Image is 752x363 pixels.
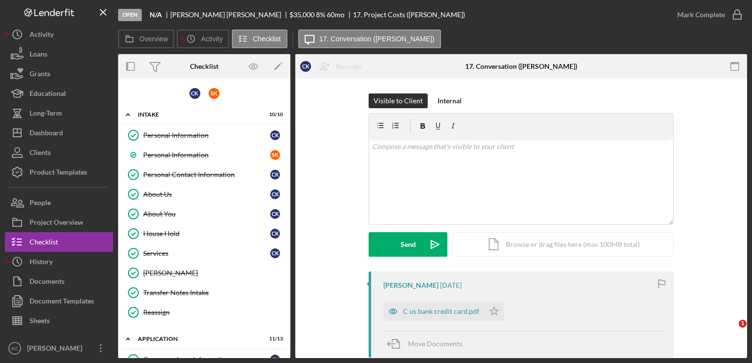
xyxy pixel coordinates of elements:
button: Long-Term [5,103,113,123]
div: Loans [30,44,47,66]
div: 17. Project Costs ([PERSON_NAME]) [353,11,465,19]
button: Activity [5,25,113,44]
label: 17. Conversation ([PERSON_NAME]) [319,35,435,43]
a: Reassign [123,302,285,322]
div: C K [300,61,311,72]
div: Activity [30,25,54,47]
button: Activity [177,30,229,48]
a: Personal InformationCK [123,125,285,145]
a: [PERSON_NAME] [123,263,285,283]
span: $35,000 [289,10,314,19]
button: Educational [5,84,113,103]
a: Transfer Notes Intake [123,283,285,302]
b: N/A [150,11,162,19]
div: Application [138,336,258,342]
div: Mark Complete [677,5,725,25]
div: Grants [30,64,50,86]
a: People [5,193,113,212]
div: 11 / 13 [265,336,283,342]
div: Personal Information [143,131,270,139]
button: Checklist [232,30,287,48]
div: C us bank credit card.pdf [403,307,479,315]
div: 8 % [316,11,325,19]
button: Clients [5,143,113,162]
button: Loans [5,44,113,64]
button: History [5,252,113,272]
button: Grants [5,64,113,84]
iframe: Intercom live chat [719,320,742,343]
button: Visible to Client [369,93,428,108]
div: Project Overview [30,212,83,235]
div: Sheets [30,311,50,333]
div: C K [270,229,280,239]
label: Checklist [253,35,281,43]
button: CKReassign [295,57,372,76]
a: House HoldCK [123,224,285,243]
button: Send [369,232,447,257]
a: ServicesCK [123,243,285,263]
div: Clients [30,143,51,165]
a: Personal Contact InformationCK [123,165,285,184]
span: Move Documents [408,339,462,348]
div: History [30,252,53,274]
div: Personal Information [143,151,270,159]
div: Dashboard [30,123,63,145]
div: Educational [30,84,66,106]
button: 17. Conversation ([PERSON_NAME]) [298,30,441,48]
div: House Hold [143,230,270,238]
div: Checklist [190,62,219,70]
div: C K [270,209,280,219]
a: Documents [5,272,113,291]
text: KC [11,346,18,351]
div: Long-Term [30,103,62,125]
div: Documents [30,272,64,294]
div: Checklist [30,232,58,254]
a: About UsCK [123,184,285,204]
div: Intake [138,112,258,118]
div: C K [189,88,200,99]
div: C K [270,170,280,180]
div: Services [143,249,270,257]
div: Product Templates [30,162,87,184]
div: Personal Contact Information [143,171,270,179]
div: Reassign [336,57,362,76]
button: Internal [433,93,467,108]
div: 10 / 10 [265,112,283,118]
div: Transfer Notes Intake [143,289,285,297]
div: Send [401,232,416,257]
div: Visible to Client [374,93,423,108]
span: 1 [739,320,747,328]
div: Reassign [143,308,285,316]
div: 17. Conversation ([PERSON_NAME]) [465,62,577,70]
time: 2025-09-09 03:51 [440,281,462,289]
div: C K [270,130,280,140]
label: Overview [139,35,168,43]
button: C us bank credit card.pdf [383,302,504,321]
button: Sheets [5,311,113,331]
div: About Us [143,190,270,198]
div: [PERSON_NAME] [143,269,285,277]
div: People [30,193,51,215]
div: About You [143,210,270,218]
button: Move Documents [383,332,472,356]
button: Document Templates [5,291,113,311]
div: C K [270,248,280,258]
div: S K [270,150,280,160]
button: Checklist [5,232,113,252]
div: Document Templates [30,291,94,313]
a: Personal InformationSK [123,145,285,165]
div: [PERSON_NAME] [25,338,89,361]
button: Product Templates [5,162,113,182]
div: Open [118,9,142,21]
button: Dashboard [5,123,113,143]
